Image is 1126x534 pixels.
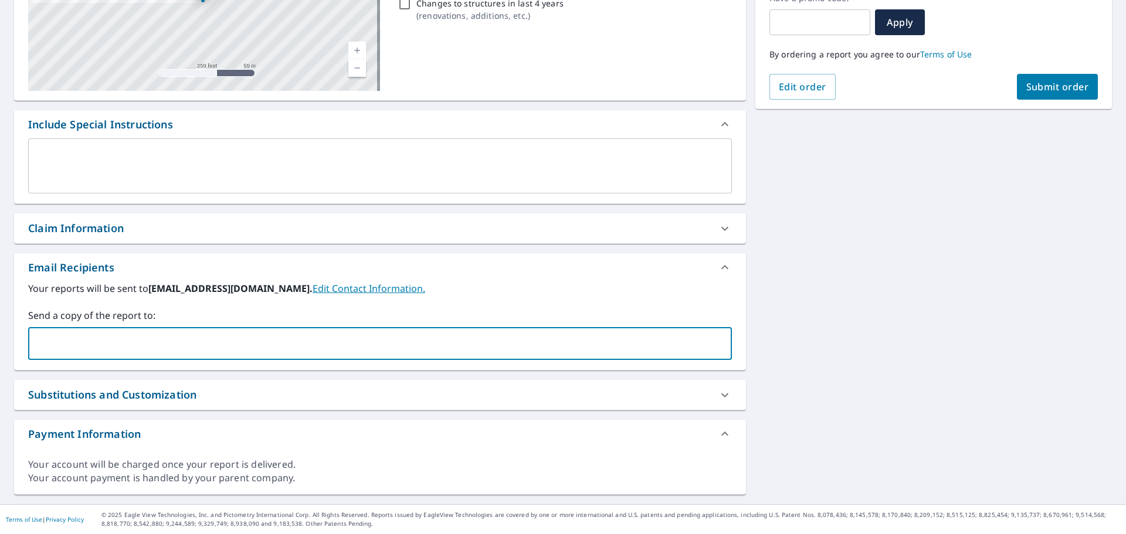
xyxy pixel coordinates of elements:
[1017,74,1098,100] button: Submit order
[348,59,366,77] a: Current Level 17, Zoom Out
[6,515,42,523] a: Terms of Use
[148,282,313,295] b: [EMAIL_ADDRESS][DOMAIN_NAME].
[1026,80,1089,93] span: Submit order
[6,516,84,523] p: |
[28,471,732,485] div: Your account payment is handled by your parent company.
[769,49,1098,60] p: By ordering a report you agree to our
[884,16,915,29] span: Apply
[28,220,124,236] div: Claim Information
[14,213,746,243] div: Claim Information
[14,380,746,410] div: Substitutions and Customization
[28,260,114,275] div: Email Recipients
[779,80,826,93] span: Edit order
[28,117,173,132] div: Include Special Instructions
[14,420,746,448] div: Payment Information
[14,253,746,281] div: Email Recipients
[101,511,1120,528] p: © 2025 Eagle View Technologies, Inc. and Pictometry International Corp. All Rights Reserved. Repo...
[920,49,972,60] a: Terms of Use
[28,458,732,471] div: Your account will be charged once your report is delivered.
[28,387,196,403] div: Substitutions and Customization
[348,42,366,59] a: Current Level 17, Zoom In
[28,426,141,442] div: Payment Information
[28,308,732,322] label: Send a copy of the report to:
[313,282,425,295] a: EditContactInfo
[875,9,925,35] button: Apply
[769,74,836,100] button: Edit order
[14,110,746,138] div: Include Special Instructions
[28,281,732,295] label: Your reports will be sent to
[46,515,84,523] a: Privacy Policy
[416,9,564,22] p: ( renovations, additions, etc. )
